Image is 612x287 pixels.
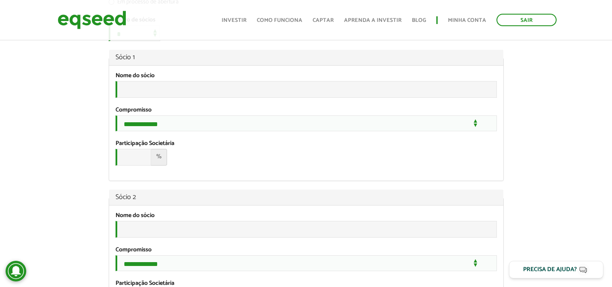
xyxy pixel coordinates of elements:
label: Participação Societária [116,141,174,147]
span: Sócio 2 [116,191,136,203]
a: Minha conta [448,18,486,23]
a: Investir [222,18,247,23]
a: Sair [496,14,557,26]
label: Nome do sócio [116,73,155,79]
label: Nome do sócio [116,213,155,219]
label: Compromisso [116,247,152,253]
label: Participação Societária [116,281,174,287]
a: Aprenda a investir [344,18,402,23]
label: Compromisso [116,107,152,113]
span: % [151,149,167,166]
a: Captar [313,18,334,23]
span: Sócio 1 [116,51,135,63]
a: Blog [412,18,426,23]
img: EqSeed [58,9,126,31]
a: Como funciona [257,18,302,23]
